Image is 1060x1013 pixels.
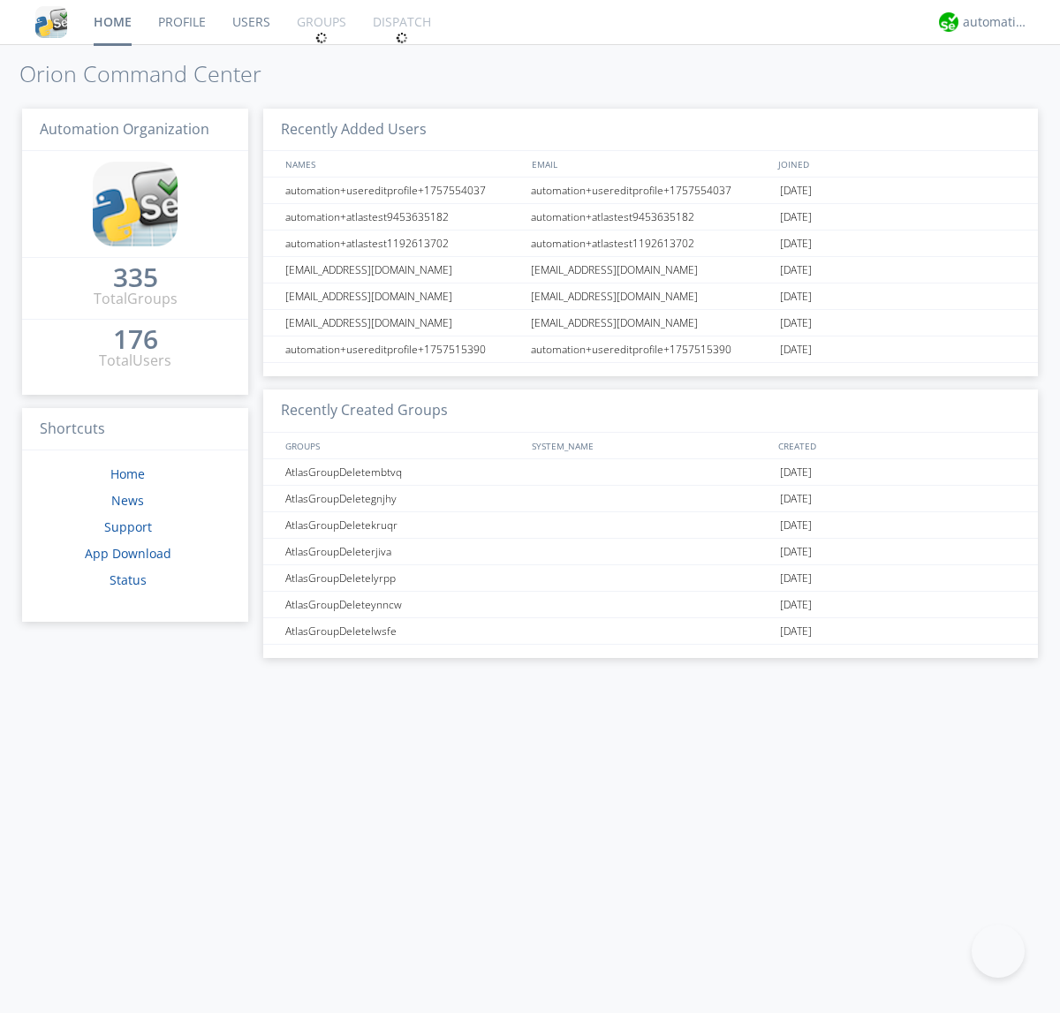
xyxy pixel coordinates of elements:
span: [DATE] [780,257,812,283]
a: automation+usereditprofile+1757515390automation+usereditprofile+1757515390[DATE] [263,336,1038,363]
a: 176 [113,330,158,351]
a: automation+atlastest9453635182automation+atlastest9453635182[DATE] [263,204,1038,231]
span: [DATE] [780,592,812,618]
span: [DATE] [780,618,812,645]
a: [EMAIL_ADDRESS][DOMAIN_NAME][EMAIL_ADDRESS][DOMAIN_NAME][DATE] [263,310,1038,336]
a: App Download [85,545,171,562]
div: AtlasGroupDeletelwsfe [281,618,526,644]
span: [DATE] [780,283,812,310]
span: [DATE] [780,310,812,336]
div: automation+usereditprofile+1757515390 [281,336,526,362]
div: EMAIL [527,151,774,177]
div: [EMAIL_ADDRESS][DOMAIN_NAME] [281,310,526,336]
div: AtlasGroupDeleteynncw [281,592,526,617]
div: AtlasGroupDeletembtvq [281,459,526,485]
a: AtlasGroupDeleteynncw[DATE] [263,592,1038,618]
img: spin.svg [315,32,328,44]
a: 335 [113,268,158,289]
div: automation+usereditprofile+1757515390 [526,336,776,362]
div: Total Groups [94,289,178,309]
div: JOINED [774,151,1021,177]
a: Home [110,465,145,482]
img: spin.svg [396,32,408,44]
a: [EMAIL_ADDRESS][DOMAIN_NAME][EMAIL_ADDRESS][DOMAIN_NAME][DATE] [263,283,1038,310]
div: automation+atlastest9453635182 [281,204,526,230]
div: automation+atlastest1192613702 [281,231,526,256]
div: AtlasGroupDeletegnjhy [281,486,526,511]
a: AtlasGroupDeletelyrpp[DATE] [263,565,1038,592]
div: GROUPS [281,433,523,458]
a: AtlasGroupDeleterjiva[DATE] [263,539,1038,565]
img: d2d01cd9b4174d08988066c6d424eccd [939,12,958,32]
a: automation+usereditprofile+1757554037automation+usereditprofile+1757554037[DATE] [263,178,1038,204]
span: [DATE] [780,539,812,565]
div: AtlasGroupDeletekruqr [281,512,526,538]
div: AtlasGroupDeletelyrpp [281,565,526,591]
div: [EMAIL_ADDRESS][DOMAIN_NAME] [526,257,776,283]
a: [EMAIL_ADDRESS][DOMAIN_NAME][EMAIL_ADDRESS][DOMAIN_NAME][DATE] [263,257,1038,283]
a: News [111,492,144,509]
span: [DATE] [780,459,812,486]
div: [EMAIL_ADDRESS][DOMAIN_NAME] [526,310,776,336]
span: [DATE] [780,336,812,363]
div: [EMAIL_ADDRESS][DOMAIN_NAME] [281,283,526,309]
span: Automation Organization [40,119,209,139]
div: 335 [113,268,158,286]
div: automation+atlas [963,13,1029,31]
span: [DATE] [780,512,812,539]
div: SYSTEM_NAME [527,433,774,458]
span: [DATE] [780,486,812,512]
div: automation+atlastest9453635182 [526,204,776,230]
div: [EMAIL_ADDRESS][DOMAIN_NAME] [281,257,526,283]
a: AtlasGroupDeletegnjhy[DATE] [263,486,1038,512]
div: automation+usereditprofile+1757554037 [281,178,526,203]
a: Support [104,518,152,535]
h3: Recently Created Groups [263,389,1038,433]
a: AtlasGroupDeletelwsfe[DATE] [263,618,1038,645]
h3: Shortcuts [22,408,248,451]
span: [DATE] [780,204,812,231]
span: [DATE] [780,178,812,204]
div: [EMAIL_ADDRESS][DOMAIN_NAME] [526,283,776,309]
div: NAMES [281,151,523,177]
a: Status [110,571,147,588]
div: CREATED [774,433,1021,458]
div: Total Users [99,351,171,371]
div: 176 [113,330,158,348]
div: AtlasGroupDeleterjiva [281,539,526,564]
iframe: Toggle Customer Support [972,925,1025,978]
img: cddb5a64eb264b2086981ab96f4c1ba7 [35,6,67,38]
h3: Recently Added Users [263,109,1038,152]
a: AtlasGroupDeletembtvq[DATE] [263,459,1038,486]
img: cddb5a64eb264b2086981ab96f4c1ba7 [93,162,178,246]
span: [DATE] [780,231,812,257]
a: AtlasGroupDeletekruqr[DATE] [263,512,1038,539]
div: automation+atlastest1192613702 [526,231,776,256]
span: [DATE] [780,565,812,592]
div: automation+usereditprofile+1757554037 [526,178,776,203]
a: automation+atlastest1192613702automation+atlastest1192613702[DATE] [263,231,1038,257]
